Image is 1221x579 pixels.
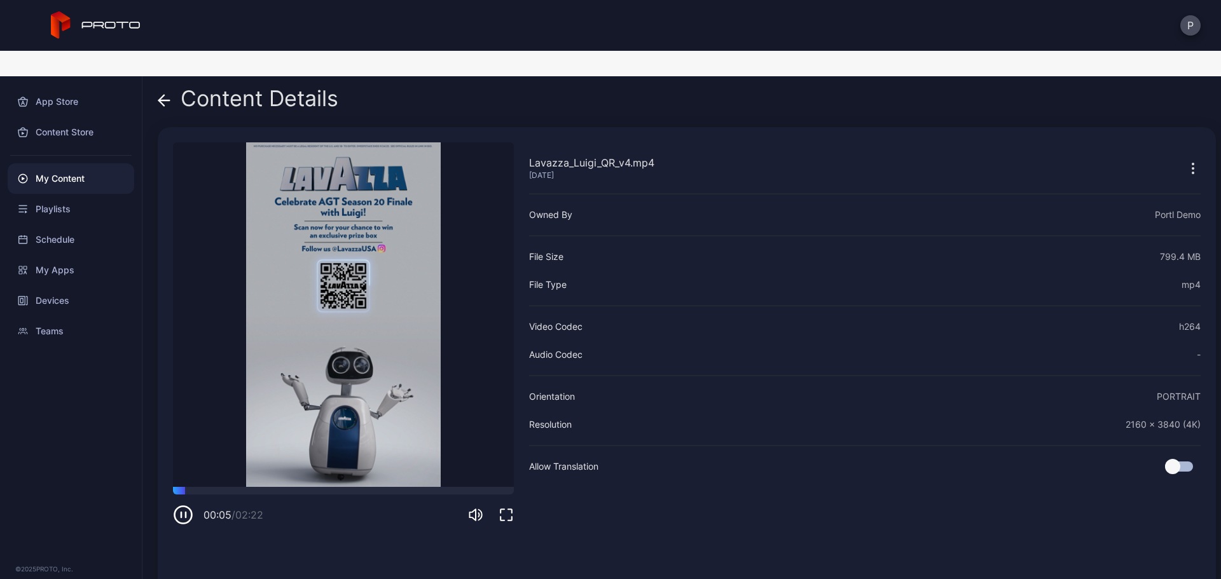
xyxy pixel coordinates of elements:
button: P [1180,15,1201,36]
div: Owned By [529,207,572,222]
div: Orientation [529,389,575,404]
div: Portl Demo [1155,207,1201,222]
div: © 2025 PROTO, Inc. [15,564,127,574]
a: Playlists [8,194,134,224]
div: Lavazza_Luigi_QR_v4.mp4 [529,155,654,170]
a: My Apps [8,255,134,285]
div: PORTRAIT [1157,389,1201,404]
div: Content Details [158,86,338,117]
video: Sorry, your browser doesn‘t support embedded videos [173,142,514,487]
div: h264 [1179,319,1201,334]
div: 2160 x 3840 (4K) [1126,417,1201,432]
div: - [1197,347,1201,362]
div: Video Codec [529,319,583,334]
div: mp4 [1182,277,1201,292]
a: App Store [8,86,134,117]
div: 799.4 MB [1160,249,1201,264]
div: Resolution [529,417,572,432]
a: My Content [8,163,134,194]
div: Audio Codec [529,347,583,362]
span: / 02:22 [231,508,263,521]
div: [DATE] [529,170,654,181]
a: Teams [8,316,134,346]
div: 00:05 [203,507,263,522]
div: Allow Translation [529,459,598,474]
a: Schedule [8,224,134,255]
div: File Type [529,277,567,292]
a: Devices [8,285,134,316]
div: File Size [529,249,563,264]
a: Content Store [8,117,134,147]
